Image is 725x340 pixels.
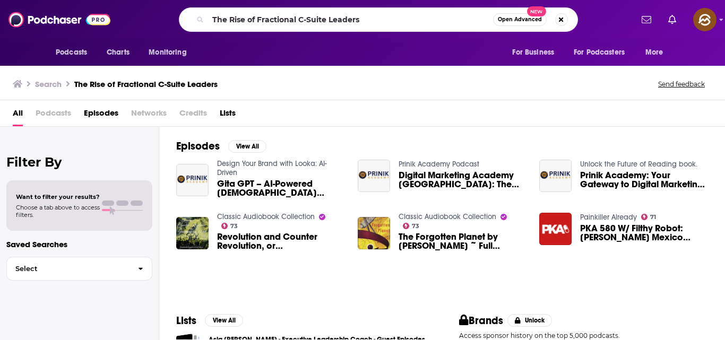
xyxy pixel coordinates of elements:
a: Design Your Brand with Looka: AI-Driven [217,159,327,177]
a: Revolution and Counter Revolution, or Germany in 1848 by Karl Marx ~ Full Audiobook [history] [217,232,345,250]
span: Open Advanced [498,17,542,22]
a: EpisodesView All [176,140,266,153]
img: Prinik Academy: Your Gateway to Digital Marketing Success [539,160,572,192]
span: The Forgotten Planet by [PERSON_NAME] ~ Full Audiobook [399,232,527,250]
span: Podcasts [36,104,71,126]
a: Unlock the Future of Reading book. [580,160,697,169]
a: Gita GPT – AI-Powered Bhagavad Gita Wisdom [217,179,345,197]
a: Lists [220,104,236,126]
h2: Brands [459,314,503,327]
a: Show notifications dropdown [637,11,655,29]
button: View All [228,140,266,153]
span: For Business [512,45,554,60]
img: The Forgotten Planet by Murray Leinster ~ Full Audiobook [358,217,390,249]
span: Want to filter your results? [16,193,100,200]
h3: The Rise of Fractional C-Suite Leaders [74,79,218,89]
a: Episodes [84,104,118,126]
span: Gita GPT – AI-Powered [DEMOGRAPHIC_DATA] Wisdom [217,179,345,197]
a: PKA 580 W/ Filthy Robot: Woody’s Mexico Stories, Worst Looking People, Bad Cop Stories [580,224,708,242]
a: 71 [641,214,657,220]
h2: Lists [176,314,196,327]
span: PKA 580 W/ Filthy Robot: [PERSON_NAME] Mexico Stories, Worst Looking People, Bad Cop Stories [580,224,708,242]
span: Revolution and Counter Revolution, or [GEOGRAPHIC_DATA] in [DATE] by [PERSON_NAME] ~ Full Audiobo... [217,232,345,250]
span: Credits [179,104,207,126]
a: Prinik Academy: Your Gateway to Digital Marketing Success [580,171,708,189]
button: open menu [638,42,677,63]
button: open menu [505,42,567,63]
a: Charts [100,42,136,63]
a: Prinik Academy Podcast [399,160,479,169]
img: Digital Marketing Academy Noida: The Start of Your Career Success. [358,160,390,192]
img: Podchaser - Follow, Share and Rate Podcasts [8,10,110,30]
button: open menu [48,42,101,63]
a: Classic Audiobook Collection [217,212,315,221]
button: open menu [141,42,200,63]
p: Access sponsor history on the top 5,000 podcasts. [459,332,708,339]
a: 73 [221,223,238,229]
span: 71 [650,215,656,220]
span: 73 [412,224,419,229]
button: Send feedback [655,80,708,89]
h3: Search [35,79,62,89]
img: Gita GPT – AI-Powered Bhagavad Gita Wisdom [176,164,209,196]
span: More [645,45,663,60]
button: Show profile menu [693,8,717,31]
div: Search podcasts, credits, & more... [179,7,578,32]
a: All [13,104,23,126]
span: Digital Marketing Academy [GEOGRAPHIC_DATA]: The Start of Your Career Success. [399,171,527,189]
span: Networks [131,104,167,126]
button: View All [205,314,243,327]
a: The Forgotten Planet by Murray Leinster ~ Full Audiobook [399,232,527,250]
button: Unlock [507,314,553,327]
span: For Podcasters [574,45,625,60]
a: ListsView All [176,314,243,327]
span: 73 [230,224,238,229]
button: Select [6,257,152,281]
input: Search podcasts, credits, & more... [208,11,493,28]
button: Open AdvancedNew [493,13,547,26]
a: Show notifications dropdown [664,11,680,29]
button: open menu [567,42,640,63]
a: Painkiller Already [580,213,637,222]
h2: Filter By [6,154,152,170]
a: Digital Marketing Academy Noida: The Start of Your Career Success. [399,171,527,189]
span: Logged in as hey85204 [693,8,717,31]
span: Charts [107,45,130,60]
span: Podcasts [56,45,87,60]
h2: Episodes [176,140,220,153]
img: PKA 580 W/ Filthy Robot: Woody’s Mexico Stories, Worst Looking People, Bad Cop Stories [539,213,572,245]
img: Revolution and Counter Revolution, or Germany in 1848 by Karl Marx ~ Full Audiobook [history] [176,217,209,249]
p: Saved Searches [6,239,152,249]
img: User Profile [693,8,717,31]
span: Monitoring [149,45,186,60]
a: Classic Audiobook Collection [399,212,496,221]
span: Select [7,265,130,272]
span: Choose a tab above to access filters. [16,204,100,219]
span: New [527,6,546,16]
a: 73 [403,223,420,229]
